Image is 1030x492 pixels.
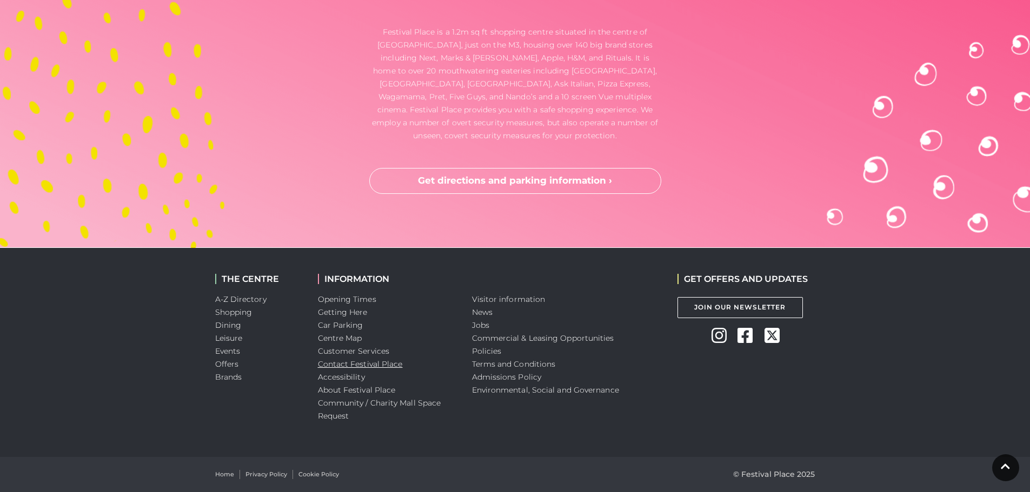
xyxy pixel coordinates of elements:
[215,294,267,304] a: A-Z Directory
[215,320,242,330] a: Dining
[318,320,363,330] a: Car Parking
[677,297,803,318] a: Join Our Newsletter
[215,359,239,369] a: Offers
[472,346,502,356] a: Policies
[472,385,619,395] a: Environmental, Social and Governance
[677,274,808,284] h2: GET OFFERS AND UPDATES
[318,359,403,369] a: Contact Festival Place
[472,307,493,317] a: News
[318,398,441,421] a: Community / Charity Mall Space Request
[318,372,365,382] a: Accessibility
[733,468,815,481] p: © Festival Place 2025
[318,346,390,356] a: Customer Services
[472,320,489,330] a: Jobs
[298,470,339,479] a: Cookie Policy
[369,25,661,142] p: Festival Place is a 1.2m sq ft shopping centre situated in the centre of [GEOGRAPHIC_DATA], just ...
[215,307,252,317] a: Shopping
[318,274,456,284] h2: INFORMATION
[215,274,302,284] h2: THE CENTRE
[472,333,614,343] a: Commercial & Leasing Opportunities
[318,294,376,304] a: Opening Times
[215,470,234,479] a: Home
[318,307,368,317] a: Getting Here
[472,359,556,369] a: Terms and Conditions
[318,385,396,395] a: About Festival Place
[369,168,661,194] a: Get directions and parking information ›
[318,333,362,343] a: Centre Map
[215,333,243,343] a: Leisure
[472,294,546,304] a: Visitor information
[245,470,287,479] a: Privacy Policy
[215,372,242,382] a: Brands
[472,372,542,382] a: Admissions Policy
[215,346,241,356] a: Events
